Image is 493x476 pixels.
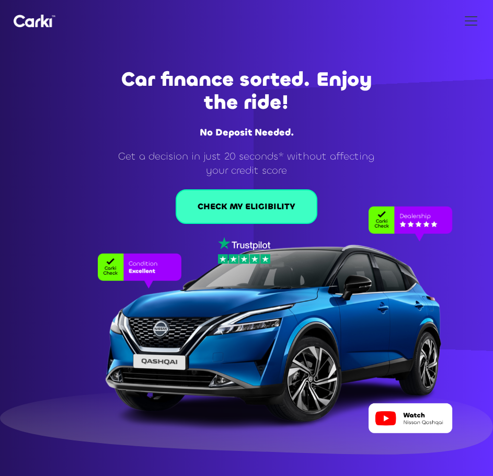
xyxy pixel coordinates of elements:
a: CHECK MY ELIGIBILITY [176,189,317,224]
div: CHECK MY ELIGIBILITY [198,201,295,212]
img: Logo [14,15,55,28]
img: trustpilot [218,237,270,250]
img: stars [218,254,270,264]
a: home [14,15,55,28]
h1: Car finance sorted. Enjoy the ride! [110,68,383,114]
strong: No Deposit Needed. [200,126,294,139]
div: menu [458,8,479,33]
p: Get a decision in just 20 seconds* without affecting your credit score [110,149,383,178]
